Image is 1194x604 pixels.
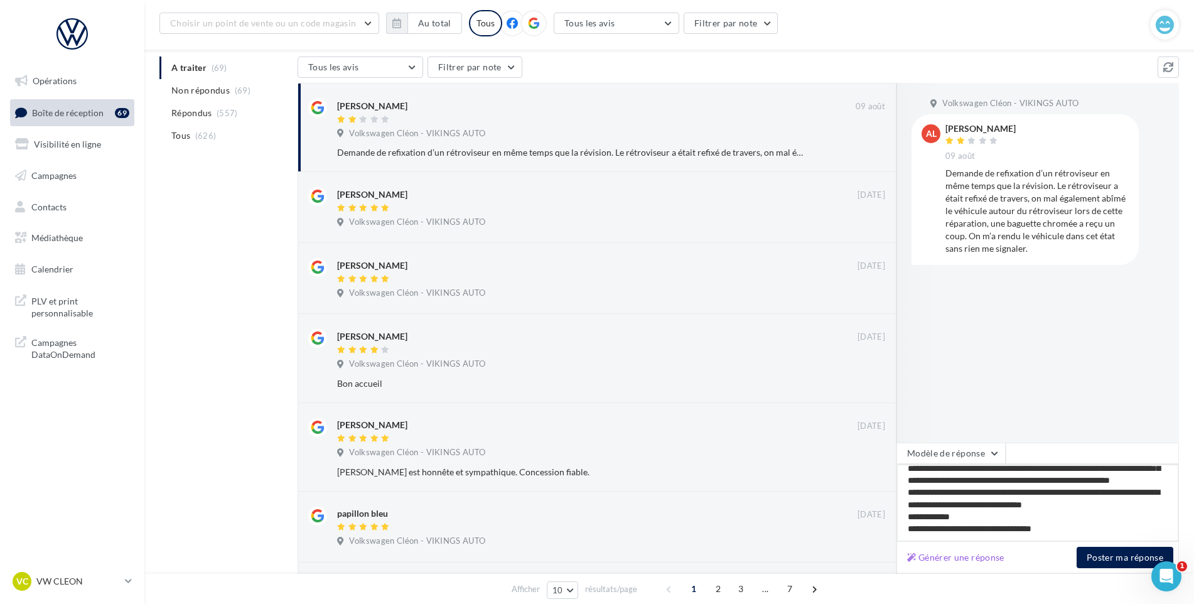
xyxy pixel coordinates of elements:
button: Ignorer [844,215,886,232]
span: 09 août [856,101,885,112]
span: Volkswagen Cléon - VIKINGS AUTO [349,217,485,228]
span: Volkswagen Cléon - VIKINGS AUTO [349,536,485,547]
button: Ignorer [844,534,886,552]
button: Générer une réponse [902,550,1009,565]
div: papillon bleu [337,507,388,520]
span: ... [755,579,775,599]
span: [DATE] [858,421,885,432]
span: Volkswagen Cléon - VIKINGS AUTO [349,288,485,299]
div: Bon accueil [337,377,804,390]
span: Répondus [171,107,212,119]
a: Visibilité en ligne [8,131,137,158]
span: Choisir un point de vente ou un code magasin [170,18,356,28]
div: [PERSON_NAME] [337,100,407,112]
span: [DATE] [858,261,885,272]
span: 2 [708,579,728,599]
span: Afficher [512,583,540,595]
span: Contacts [31,201,67,212]
span: Volkswagen Cléon - VIKINGS AUTO [349,359,485,370]
span: VC [16,575,28,588]
span: Tous les avis [564,18,615,28]
button: Au total [386,13,462,34]
a: Campagnes [8,163,137,189]
span: (557) [217,108,238,118]
a: Boîte de réception69 [8,99,137,126]
span: PLV et print personnalisable [31,293,129,320]
div: Demande de refixation d’un rétroviseur en même temps que la révision. Le rétroviseur a était refi... [337,146,804,159]
p: VW CLEON [36,575,120,588]
span: [DATE] [858,509,885,520]
a: Médiathèque [8,225,137,251]
span: 09 août [945,151,975,162]
a: Calendrier [8,256,137,283]
div: Demande de refixation d’un rétroviseur en même temps que la révision. Le rétroviseur a était refi... [945,167,1129,255]
span: résultats/page [585,583,637,595]
button: Poster ma réponse [1077,547,1173,568]
div: [PERSON_NAME] est honnête et sympathique. Concession fiable. [337,466,804,478]
button: Ignorer [844,463,885,481]
button: Au total [407,13,462,34]
span: Boîte de réception [32,107,104,117]
a: VC VW CLEON [10,569,134,593]
button: Filtrer par note [428,57,522,78]
div: 69 [115,108,129,118]
span: 7 [780,579,800,599]
span: 1 [684,579,704,599]
button: Choisir un point de vente ou un code magasin [159,13,379,34]
span: 3 [731,579,751,599]
a: Opérations [8,68,137,94]
button: Modèle de réponse [896,443,1006,464]
span: Non répondus [171,84,230,97]
span: Volkswagen Cléon - VIKINGS AUTO [349,447,485,458]
button: Tous les avis [554,13,679,34]
button: 10 [547,581,579,599]
span: Campagnes [31,170,77,181]
button: Tous les avis [298,57,423,78]
div: Tous [469,10,502,36]
span: Médiathèque [31,232,83,243]
span: al [926,127,937,140]
div: [PERSON_NAME] [945,124,1016,133]
a: Campagnes DataOnDemand [8,329,137,366]
span: Calendrier [31,264,73,274]
span: Tous [171,129,190,142]
a: PLV et print personnalisable [8,288,137,325]
div: [PERSON_NAME] [337,330,407,343]
span: Opérations [33,75,77,86]
div: [PERSON_NAME] [337,259,407,272]
iframe: Intercom live chat [1151,561,1181,591]
span: 1 [1177,561,1187,571]
span: Volkswagen Cléon - VIKINGS AUTO [349,128,485,139]
span: [DATE] [858,332,885,343]
button: Ignorer [844,375,885,392]
span: Campagnes DataOnDemand [31,334,129,361]
div: [PERSON_NAME] [337,419,407,431]
div: [PERSON_NAME] [337,188,407,201]
span: Tous les avis [308,62,359,72]
span: Volkswagen Cléon - VIKINGS AUTO [942,98,1078,109]
span: 10 [552,585,563,595]
button: Ignorer [844,286,886,303]
span: Visibilité en ligne [34,139,101,149]
span: [DATE] [858,190,885,201]
span: (69) [235,85,250,95]
button: Filtrer par note [684,13,778,34]
a: Contacts [8,194,137,220]
button: Ignorer [844,144,885,161]
span: (626) [195,131,217,141]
